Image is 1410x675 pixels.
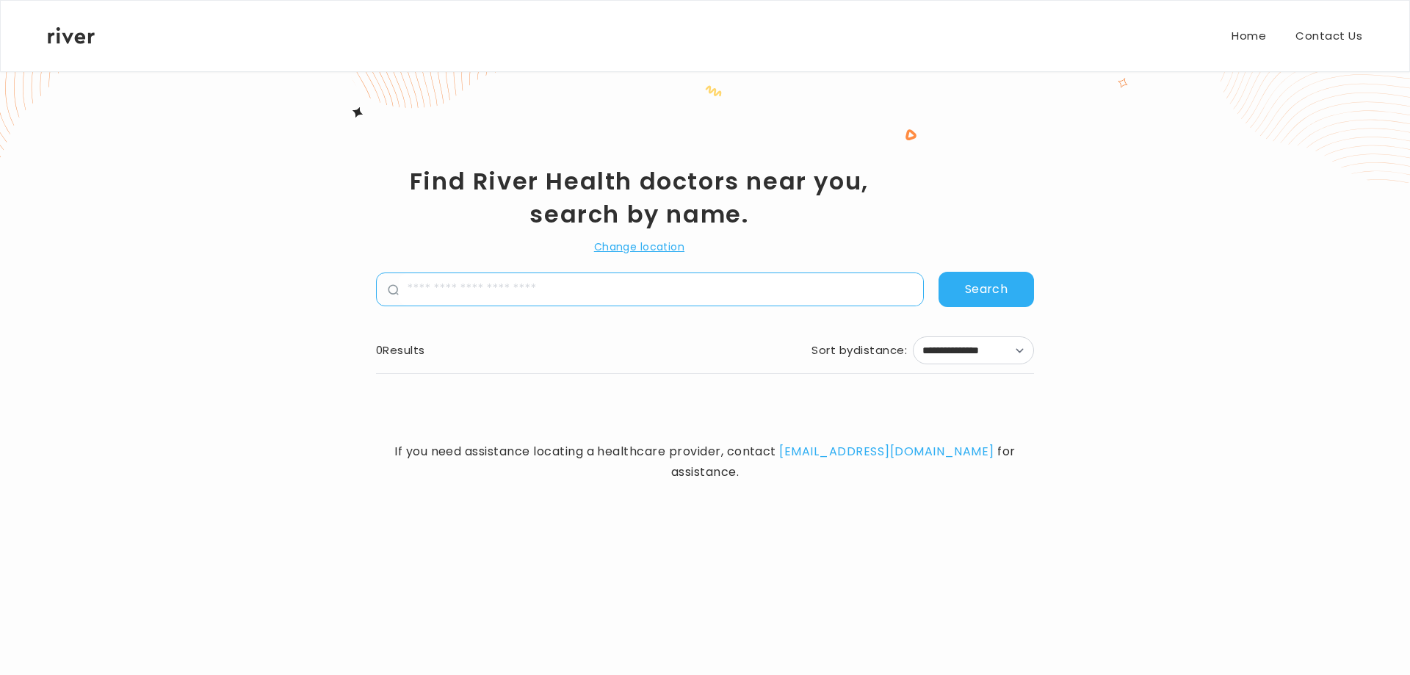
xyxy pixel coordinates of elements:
[376,340,425,361] div: 0 Results
[1232,26,1266,46] a: Home
[779,443,994,460] a: [EMAIL_ADDRESS][DOMAIN_NAME]
[853,340,905,361] span: distance
[939,272,1034,307] button: Search
[376,441,1034,483] span: If you need assistance locating a healthcare provider, contact for assistance.
[1295,26,1362,46] a: Contact Us
[376,165,903,231] h1: Find River Health doctors near you, search by name.
[399,273,923,306] input: name
[811,340,907,361] div: Sort by :
[594,238,684,256] button: Change location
